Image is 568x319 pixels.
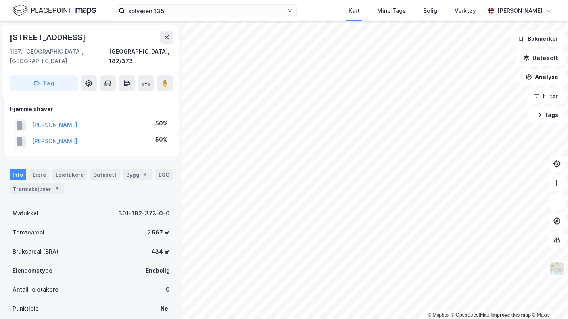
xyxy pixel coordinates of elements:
div: Punktleie [13,304,39,313]
div: Nei [161,304,170,313]
div: Mine Tags [377,6,406,15]
div: 50% [155,135,168,144]
img: logo.f888ab2527a4732fd821a326f86c7f29.svg [13,4,96,17]
div: Enebolig [146,266,170,275]
button: Tags [528,107,565,123]
div: [STREET_ADDRESS] [10,31,87,44]
a: Improve this map [491,312,531,318]
div: 50% [155,119,168,128]
div: [PERSON_NAME] [497,6,543,15]
div: 0 [166,285,170,294]
button: Tag [10,75,78,91]
button: Analyse [519,69,565,85]
button: Filter [527,88,565,104]
div: Leietakere [52,169,87,180]
div: Bolig [423,6,437,15]
iframe: Chat Widget [528,281,568,319]
div: 3 [53,185,61,193]
div: Kart [349,6,360,15]
div: Antall leietakere [13,285,58,294]
div: Datasett [90,169,120,180]
div: ESG [155,169,173,180]
a: OpenStreetMap [451,312,489,318]
div: Eiere [29,169,49,180]
div: Eiendomstype [13,266,52,275]
div: 1167, [GEOGRAPHIC_DATA], [GEOGRAPHIC_DATA] [10,47,109,66]
div: Info [10,169,26,180]
a: Mapbox [428,312,449,318]
div: Tomteareal [13,228,44,237]
div: Transaksjoner [10,183,64,194]
button: Datasett [516,50,565,66]
div: 4 [141,171,149,179]
div: Bruksareal (BRA) [13,247,58,256]
div: Verktøy [455,6,476,15]
button: Bokmerker [511,31,565,47]
div: 2 567 ㎡ [147,228,170,237]
div: 434 ㎡ [151,247,170,256]
div: Matrikkel [13,209,38,218]
img: Z [549,261,564,276]
div: [GEOGRAPHIC_DATA], 182/373 [109,47,173,66]
input: Søk på adresse, matrikkel, gårdeiere, leietakere eller personer [125,5,287,17]
div: Hjemmelshaver [10,104,173,114]
div: Bygg [123,169,152,180]
div: 301-182-373-0-0 [118,209,170,218]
